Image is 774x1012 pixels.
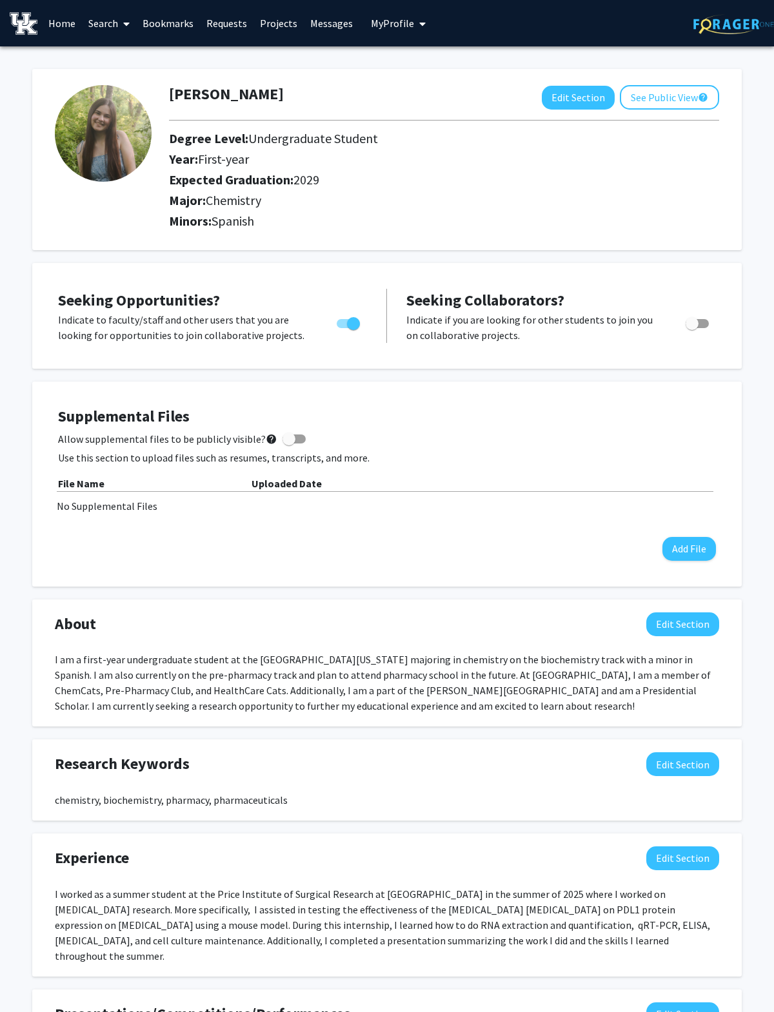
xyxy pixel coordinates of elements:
span: Undergraduate Student [248,130,378,146]
div: Toggle [680,312,716,331]
h2: Year: [169,151,647,167]
a: Messages [304,1,359,46]
button: Add File [662,537,716,561]
p: Indicate if you are looking for other students to join you on collaborative projects. [406,312,661,343]
div: Toggle [332,312,367,331]
h2: Degree Level: [169,131,647,146]
span: First-year [198,151,249,167]
mat-icon: help [698,90,708,105]
button: Edit About [646,612,719,636]
b: Uploaded Date [252,477,322,490]
a: Projects [253,1,304,46]
button: Edit Research Keywords [646,752,719,776]
img: Profile Picture [55,85,152,182]
span: Seeking Collaborators? [406,290,564,310]
h2: Expected Graduation: [169,172,647,188]
span: Allow supplemental files to be publicly visible? [58,431,277,447]
span: Experience [55,846,129,870]
b: File Name [58,477,104,490]
p: Use this section to upload files such as resumes, transcripts, and more. [58,450,716,465]
a: Requests [200,1,253,46]
span: 2029 [293,171,319,188]
span: My Profile [371,17,414,30]
iframe: Chat [10,954,55,1002]
img: University of Kentucky Logo [10,12,37,35]
img: ForagerOne Logo [693,14,774,34]
h2: Minors: [169,213,719,229]
span: Chemistry [206,192,261,208]
h1: [PERSON_NAME] [169,85,284,104]
div: I worked as a summer student at the Price Institute of Surgical Research at [GEOGRAPHIC_DATA] in ... [55,886,719,964]
a: Bookmarks [136,1,200,46]
span: About [55,612,96,636]
span: Spanish [212,213,254,229]
p: Indicate to faculty/staff and other users that you are looking for opportunities to join collabor... [58,312,312,343]
button: Edit Section [542,86,615,110]
mat-icon: help [266,431,277,447]
button: See Public View [620,85,719,110]
button: Edit Experience [646,846,719,870]
div: I am a first-year undergraduate student at the [GEOGRAPHIC_DATA][US_STATE] majoring in chemistry ... [55,652,719,714]
h4: Supplemental Files [58,407,716,426]
a: Search [82,1,136,46]
div: chemistry, biochemistry, pharmacy, pharmaceuticals [55,792,719,808]
span: Seeking Opportunities? [58,290,220,310]
div: No Supplemental Files [57,498,717,514]
a: Home [42,1,82,46]
h2: Major: [169,193,719,208]
span: Research Keywords [55,752,190,775]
